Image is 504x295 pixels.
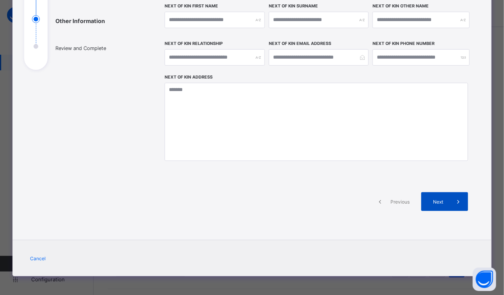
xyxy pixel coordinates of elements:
label: Next of Kin Relationship [165,41,223,46]
button: Open asap [473,268,496,291]
span: Cancel [30,256,46,261]
label: Next of Kin First Name [165,4,218,9]
label: Next of Kin Address [165,75,213,80]
label: Next of Kin Phone Number [373,41,435,46]
span: Next [427,199,449,205]
label: Next of Kin Surname [269,4,318,9]
label: Next of Kin Email Address [269,41,331,46]
span: Previous [390,199,411,205]
label: Next of Kin Other Name [373,4,429,9]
